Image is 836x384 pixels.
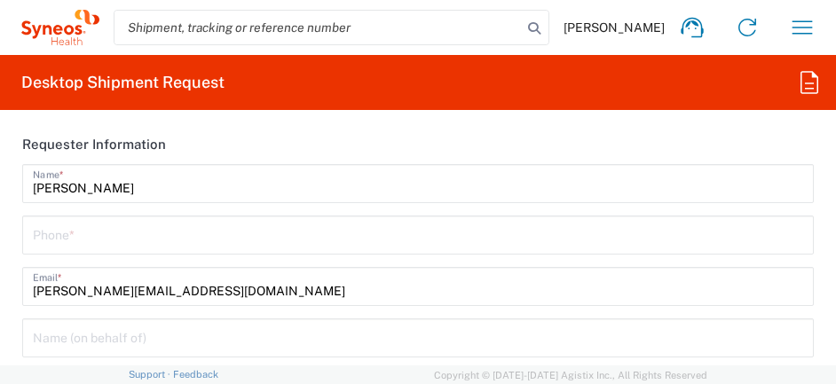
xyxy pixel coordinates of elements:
[129,369,173,380] a: Support
[21,72,225,93] h2: Desktop Shipment Request
[114,11,522,44] input: Shipment, tracking or reference number
[173,369,218,380] a: Feedback
[22,136,166,153] h2: Requester Information
[564,20,665,35] span: [PERSON_NAME]
[434,367,707,383] span: Copyright © [DATE]-[DATE] Agistix Inc., All Rights Reserved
